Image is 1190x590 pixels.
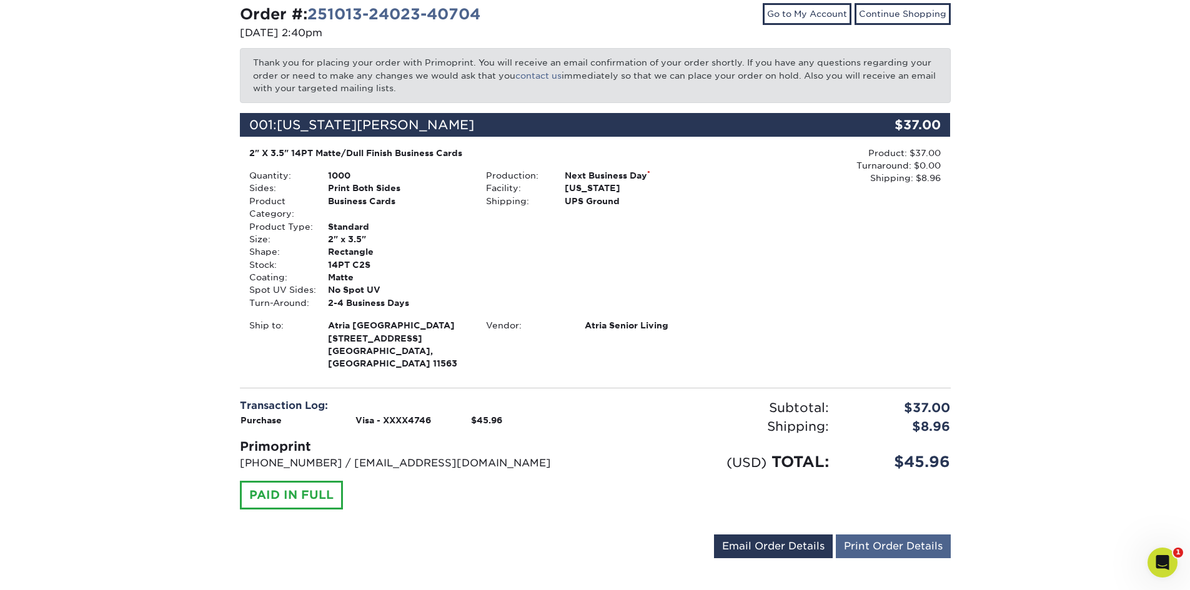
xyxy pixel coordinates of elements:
div: $45.96 [838,451,960,473]
a: Continue Shopping [855,3,951,24]
div: Vendor: [477,319,575,332]
div: Stock: [240,258,319,271]
div: $37.00 [838,398,960,417]
div: [US_STATE] [555,182,713,194]
p: Thank you for placing your order with Primoprint. You will receive an email confirmation of your ... [240,48,951,102]
div: Matte [319,271,477,283]
span: [STREET_ADDRESS] [328,332,467,345]
div: Next Business Day [555,169,713,182]
small: (USD) [726,455,766,470]
div: Spot UV Sides: [240,283,319,296]
div: Rectangle [319,245,477,258]
a: Print Order Details [836,534,951,558]
a: 251013-24023-40704 [307,5,480,23]
div: Turn-Around: [240,297,319,309]
div: Business Cards [319,195,477,220]
div: Coating: [240,271,319,283]
div: 1000 [319,169,477,182]
div: Shape: [240,245,319,258]
strong: $45.96 [471,415,502,425]
div: PAID IN FULL [240,481,343,509]
div: Product Type: [240,220,319,233]
div: 001: [240,113,832,137]
div: 14PT C2S [319,258,477,271]
strong: Visa - XXXX4746 [355,415,431,425]
strong: Purchase [240,415,282,425]
div: Print Both Sides [319,182,477,194]
div: $8.96 [838,417,960,436]
div: Shipping: [595,417,838,436]
a: contact us [515,71,562,81]
div: Atria Senior Living [575,319,713,332]
div: Product Category: [240,195,319,220]
p: [DATE] 2:40pm [240,26,586,41]
div: Shipping: [477,195,555,207]
div: UPS Ground [555,195,713,207]
div: No Spot UV [319,283,477,296]
div: Facility: [477,182,555,194]
div: $37.00 [832,113,951,137]
div: Primoprint [240,437,586,456]
div: Standard [319,220,477,233]
iframe: Intercom live chat [1148,548,1178,578]
strong: [GEOGRAPHIC_DATA], [GEOGRAPHIC_DATA] 11563 [328,319,467,368]
div: 2-4 Business Days [319,297,477,309]
span: [US_STATE][PERSON_NAME] [277,117,474,132]
span: TOTAL: [771,453,829,471]
span: Atria [GEOGRAPHIC_DATA] [328,319,467,332]
div: 2" X 3.5" 14PT Matte/Dull Finish Business Cards [249,147,705,159]
div: Product: $37.00 Turnaround: $0.00 Shipping: $8.96 [713,147,941,185]
a: Email Order Details [714,534,833,558]
div: 2" x 3.5" [319,233,477,245]
span: 1 [1173,548,1183,558]
div: Ship to: [240,319,319,370]
strong: Order #: [240,5,480,23]
div: Transaction Log: [240,398,586,413]
a: Go to My Account [763,3,851,24]
div: Subtotal: [595,398,838,417]
div: Sides: [240,182,319,194]
div: Size: [240,233,319,245]
div: Quantity: [240,169,319,182]
p: [PHONE_NUMBER] / [EMAIL_ADDRESS][DOMAIN_NAME] [240,456,586,471]
div: Production: [477,169,555,182]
